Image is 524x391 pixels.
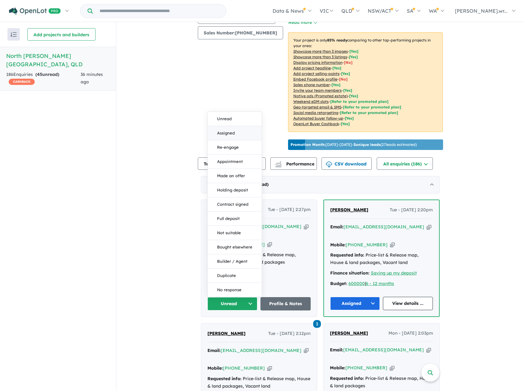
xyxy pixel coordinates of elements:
button: Contract signed [208,197,262,212]
span: [ Yes ] [343,88,352,93]
button: Copy [427,224,431,230]
button: No response [208,283,262,297]
button: Team member settings (8) [198,157,266,170]
span: [PERSON_NAME] [207,331,246,336]
strong: Budget: [330,281,347,286]
b: 85 % ready [327,38,347,42]
img: line-chart.svg [275,161,281,165]
a: [PHONE_NUMBER] [223,242,265,247]
span: Mon - [DATE] 2:03pm [389,330,433,337]
button: Builder / Agent [208,254,262,269]
h5: North [PERSON_NAME][GEOGRAPHIC_DATA] , QLD [6,52,110,68]
span: [ Yes ] [341,71,350,76]
img: Openlot PRO Logo White [9,7,61,15]
span: Performance [276,161,314,167]
button: Copy [426,347,431,353]
button: Assigned [330,297,380,310]
u: Embed Facebook profile [293,77,337,81]
p: [DATE] - [DATE] - ( 27 leads estimated) [291,142,417,147]
span: [Refer to your promoted plan] [330,99,389,104]
u: Showcase more than 3 listings [293,55,347,59]
strong: Email: [330,224,344,230]
img: bar-chart.svg [275,163,282,167]
u: Sales phone number [293,82,330,87]
span: [ Yes ] [349,55,358,59]
img: sort.svg [11,32,17,37]
u: Invite your team members [293,88,342,93]
div: [DATE] [201,176,440,193]
span: [PERSON_NAME] [330,207,368,213]
span: Tue - [DATE] 2:12pm [268,330,311,337]
a: 1 [313,319,321,328]
a: 6 - 12 months [366,281,394,286]
b: Promotion Month: [291,142,326,147]
span: [Yes] [349,94,358,98]
button: Copy [304,347,309,354]
u: Automated buyer follow-up [293,116,343,121]
u: Showcase more than 3 images [293,49,348,54]
a: [PERSON_NAME] [330,206,368,214]
span: [PERSON_NAME].wr... [455,8,508,14]
span: [ No ] [339,77,348,81]
strong: ( unread) [35,72,59,77]
button: Add projects and builders [27,28,95,41]
button: Assigned [208,126,262,140]
p: Your project is only comparing to other top-performing projects in your area: - - - - - - - - - -... [288,32,443,132]
u: Native ads (Promoted estate) [293,94,348,98]
u: Add project selling-points [293,71,340,76]
u: Social media retargeting [293,110,338,115]
span: 45 [37,72,42,77]
a: [PERSON_NAME] [207,330,246,337]
a: View details ... [383,297,433,310]
span: [ Yes ] [349,49,358,54]
span: Tue - [DATE] 2:27pm [268,206,311,213]
button: All enquiries (186) [377,157,433,170]
span: 36 minutes ago [81,72,103,85]
a: [PERSON_NAME] [330,330,368,337]
div: Price-list & Release map, House & land packages, Vacant land [207,375,311,390]
span: [Yes] [345,116,354,121]
span: [ Yes ] [332,66,341,70]
a: 600000 [349,281,365,286]
button: Copy [390,242,395,248]
u: Display pricing information [293,60,342,65]
strong: Requested info: [330,376,364,381]
strong: Email: [207,348,221,353]
b: 3 unique leads [353,142,380,147]
span: [Refer to your promoted plan] [343,105,401,109]
strong: Mobile: [330,365,345,371]
button: Copy [267,365,272,371]
u: OpenLot Buyer Cashback [293,121,339,126]
button: Duplicate [208,269,262,283]
div: | [330,280,433,288]
strong: Finance situation: [330,270,370,276]
strong: Requested info: [330,252,364,258]
a: [PHONE_NUMBER] [345,365,387,371]
button: Full deposit [208,212,262,226]
a: [EMAIL_ADDRESS][DOMAIN_NAME] [343,347,424,353]
u: Add project headline [293,66,331,70]
span: [PERSON_NAME] [330,330,368,336]
a: Saving up my deposit [371,270,417,276]
span: [ No ] [344,60,353,65]
button: Copy [304,223,309,230]
div: Price-list & Release map, House & land packages, Vacant land [330,252,433,266]
span: CASHBACK [9,79,35,85]
strong: Requested info: [207,376,242,381]
span: [Refer to your promoted plan] [340,110,398,115]
div: 186 Enquir ies [6,71,81,86]
div: Price-list & Release map, House & land packages [330,375,433,390]
u: Weekend eDM slots [293,99,329,104]
span: [ Yes ] [331,82,340,87]
button: CSV download [322,157,372,170]
a: [PHONE_NUMBER] [346,242,388,248]
button: Appointment [208,155,262,169]
button: Performance [270,157,317,170]
span: Tue - [DATE] 2:20pm [390,206,433,214]
a: [PHONE_NUMBER] [223,365,265,371]
strong: Mobile: [330,242,346,248]
span: [Yes] [341,121,350,126]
